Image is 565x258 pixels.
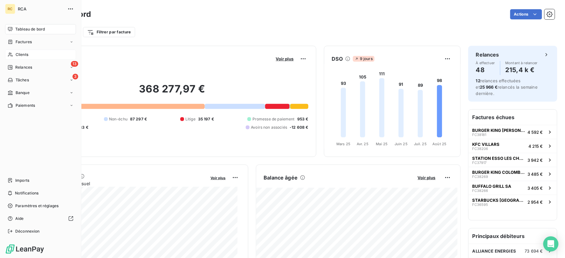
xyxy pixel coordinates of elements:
span: 25 966 € [480,85,498,90]
span: À effectuer [476,61,495,65]
span: ALLIANCE ENERGIES [472,248,516,254]
button: KFC VILLARSFC382064 215 € [469,139,557,153]
span: 953 € [297,116,308,122]
a: Paramètres et réglages [5,201,76,211]
a: 13Relances [5,62,76,72]
tspan: Août 25 [432,142,446,146]
span: Tâches [16,77,29,83]
button: Voir plus [209,175,228,180]
span: Imports [15,178,29,183]
span: 87 297 € [130,116,147,122]
div: RC [5,4,15,14]
span: 3 485 € [528,172,543,177]
span: 2 954 € [528,200,543,205]
span: Voir plus [418,175,436,180]
span: BURGER KING [PERSON_NAME] [472,128,525,133]
span: Factures [16,39,32,45]
button: Actions [510,9,542,19]
a: Paiements [5,100,76,111]
h6: Relances [476,51,499,58]
tspan: Avr. 25 [357,142,369,146]
span: Tableau de bord [15,26,45,32]
span: Relances [15,64,32,70]
a: Factures [5,37,76,47]
h6: Factures échues [469,110,557,125]
h6: DSO [332,55,343,63]
div: Open Intercom Messenger [543,236,559,252]
span: relances effectuées et relancés la semaine dernière. [476,78,538,96]
a: Banque [5,88,76,98]
span: 9 jours [353,56,375,62]
a: Imports [5,175,76,186]
span: 3 405 € [528,186,543,191]
span: FC38181 [472,133,486,137]
span: BUFFALO GRILL SA [472,184,512,189]
span: BURGER KING COLOMBIER SAUGNIEU [472,170,525,175]
span: 13 [71,61,78,67]
h2: 368 277,97 € [36,83,308,102]
span: Paramètres et réglages [15,203,59,209]
span: 3 [72,74,78,79]
span: -12 608 € [290,125,308,130]
span: Clients [16,52,28,58]
a: 3Tâches [5,75,76,85]
span: Aide [15,216,24,221]
span: Non-échu [109,116,127,122]
button: STARBUCKS [GEOGRAPHIC_DATA]FC365952 954 € [469,195,557,209]
h4: 48 [476,65,495,75]
span: Voir plus [211,176,226,180]
span: Paiements [16,103,35,108]
h6: Principaux débiteurs [469,228,557,244]
span: 4 592 € [528,130,543,135]
a: Clients [5,50,76,60]
span: RCA [18,6,64,11]
span: STARBUCKS [GEOGRAPHIC_DATA] [472,198,525,203]
span: Litige [185,116,196,122]
span: Déconnexion [15,228,40,234]
button: Filtrer par facture [83,27,135,37]
span: FC38266 [472,189,488,193]
span: Banque [16,90,30,96]
button: Voir plus [416,175,438,180]
span: FC38269 [472,175,488,179]
span: Promesse de paiement [252,116,295,122]
span: FC36595 [472,203,488,207]
img: Logo LeanPay [5,244,45,254]
span: Avoirs non associés [251,125,287,130]
span: Chiffre d'affaires mensuel [36,180,206,187]
tspan: Mai 25 [376,142,388,146]
span: STATION ESSO LES CHERES [472,156,525,161]
span: Notifications [15,190,38,196]
h6: Balance âgée [264,174,298,181]
span: 12 [476,78,480,83]
span: FC38206 [472,147,488,151]
span: 35 197 € [198,116,214,122]
button: STATION ESSO LES CHERESFC379173 942 € [469,153,557,167]
h4: 215,4 k € [506,65,538,75]
span: Montant à relancer [506,61,538,65]
span: KFC VILLARS [472,142,500,147]
span: 3 942 € [528,158,543,163]
button: Voir plus [274,56,296,62]
button: BUFFALO GRILL SAFC382663 405 € [469,181,557,195]
span: Voir plus [276,56,294,61]
button: BURGER KING COLOMBIER SAUGNIEUFC382693 485 € [469,167,557,181]
a: Aide [5,214,76,224]
span: FC37917 [472,161,487,165]
a: Tableau de bord [5,24,76,34]
button: BURGER KING [PERSON_NAME]FC381814 592 € [469,125,557,139]
tspan: Mars 25 [336,142,350,146]
span: 4 215 € [529,144,543,149]
tspan: Juil. 25 [414,142,427,146]
span: 73 694 € [525,248,543,254]
tspan: Juin 25 [395,142,408,146]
